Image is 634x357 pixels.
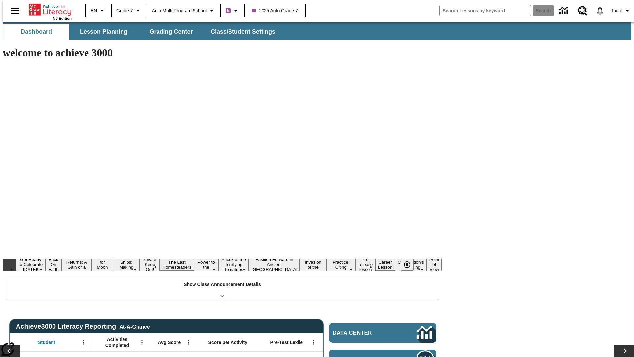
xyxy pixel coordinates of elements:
button: Slide 1 Get Ready to Celebrate Juneteenth! [16,256,46,273]
span: Tauto [611,7,622,14]
span: 2025 Auto Grade 7 [252,7,298,14]
span: Grade 7 [116,7,133,14]
button: Boost Class color is purple. Change class color [223,5,242,17]
button: Language: EN, Select a language [88,5,109,17]
div: Pause [401,259,420,271]
div: At-A-Glance [119,323,150,330]
button: Slide 12 Mixed Practice: Citing Evidence [326,254,356,276]
span: Dashboard [21,28,52,36]
button: Open Menu [79,337,88,347]
p: Show Class Announcement Details [184,281,261,288]
span: Pre-Test Lexile [270,339,303,345]
input: search field [440,5,531,16]
span: Student [38,339,55,345]
button: Open Menu [137,337,147,347]
button: School: Auto Multi program School, Select your school [149,5,219,17]
button: Lesson carousel, Next [614,345,634,357]
button: Grade: Grade 7, Select a grade [114,5,145,17]
button: Open Menu [183,337,193,347]
a: Data Center [555,2,574,20]
a: Home [29,3,72,16]
span: Auto Multi program School [152,7,207,14]
span: Data Center [333,330,395,336]
button: Profile/Settings [609,5,634,17]
a: Notifications [591,2,609,19]
button: Slide 14 Career Lesson [375,259,395,271]
span: Activities Completed [95,337,139,348]
button: Grading Center [138,24,204,40]
button: Slide 13 Pre-release lesson [356,256,375,273]
button: Slide 8 Solar Power to the People [194,254,219,276]
span: Class/Student Settings [211,28,275,36]
button: Slide 7 The Last Homesteaders [160,259,194,271]
span: Lesson Planning [80,28,127,36]
div: SubNavbar [3,22,631,40]
span: B [227,6,230,15]
div: SubNavbar [3,24,281,40]
button: Slide 4 Time for Moon Rules? [92,254,113,276]
button: Dashboard [3,24,69,40]
button: Slide 2 Back On Earth [46,256,61,273]
span: EN [91,7,97,14]
span: Grading Center [149,28,193,36]
span: Achieve3000 Literacy Reporting [16,323,150,330]
button: Slide 9 Attack of the Terrifying Tomatoes [219,256,249,273]
span: Score per Activity [208,339,248,345]
button: Slide 5 Cruise Ships: Making Waves [113,254,140,276]
div: Show Class Announcement Details [6,277,439,300]
button: Slide 3 Free Returns: A Gain or a Drain? [61,254,92,276]
button: Slide 11 The Invasion of the Free CD [300,254,326,276]
span: NJ Edition [53,16,72,20]
button: Slide 6 Private! Keep Out! [140,256,160,273]
a: Data Center [329,323,436,343]
button: Open Menu [309,337,319,347]
a: Resource Center, Will open in new tab [574,2,591,20]
button: Class/Student Settings [205,24,281,40]
button: Slide 16 Point of View [427,256,442,273]
button: Lesson Planning [71,24,137,40]
button: Open side menu [5,1,25,20]
span: Avg Score [158,339,181,345]
button: Slide 10 Fashion Forward in Ancient Rome [249,256,300,273]
h1: welcome to achieve 3000 [3,47,442,59]
button: Pause [401,259,414,271]
button: Slide 15 The Constitution's Balancing Act [395,254,427,276]
div: Home [29,2,72,20]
